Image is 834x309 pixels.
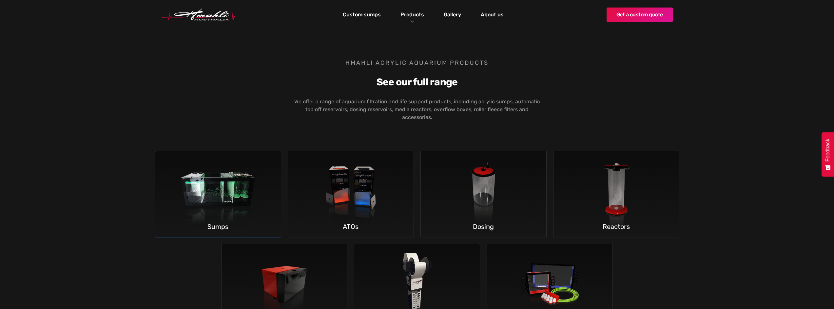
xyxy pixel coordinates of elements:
a: ATOsATOs [288,151,414,237]
span: Feedback [825,139,831,162]
button: Feedback - Show survey [822,132,834,177]
img: Reactors [568,151,665,237]
p: We offer a range of aquarium filtration and life support products, including acrylic sumps, autom... [291,98,543,121]
a: Custom sumps [341,9,382,20]
a: Products [399,10,426,19]
h4: See our full range [291,76,543,88]
a: DosingDosing [420,151,547,237]
img: Sumps [170,151,266,237]
h5: Reactors [553,221,679,232]
a: SumpsSumps [155,151,281,237]
h5: ATOs [288,221,414,232]
img: ATOs [302,151,399,237]
h3: Hmahli Acrylic Aquarium Products [291,60,543,66]
a: Gallery [442,9,463,20]
a: Get a custom quote [607,8,673,22]
img: Dosing [435,151,532,237]
img: Hmahli Australia Logo [162,9,240,21]
a: home [162,9,240,21]
h5: Sumps [155,221,281,232]
a: About us [479,9,505,20]
h5: Dosing [421,221,546,232]
a: ReactorsReactors [553,151,679,237]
